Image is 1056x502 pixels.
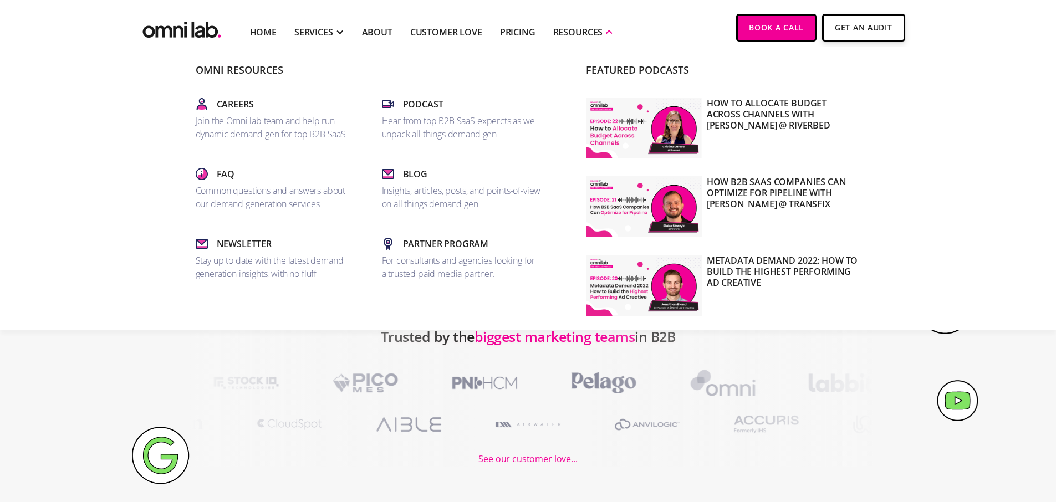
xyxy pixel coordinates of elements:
[196,254,355,280] p: Stay up to date with the latest demand generation insights, with no fluff
[586,65,870,84] p: Featured Podcasts
[196,114,355,141] p: Join the Omni lab team and help run dynamic demand gen for top B2B SaaS
[736,14,817,42] a: Book a Call
[140,14,223,41] img: Omni Lab: B2B SaaS Demand Generation Agency
[382,114,542,141] p: Hear from top B2B SaaS expercts as we unpack all things demand gen
[822,14,905,42] a: Get An Audit
[217,98,254,111] p: Careers
[217,237,272,250] p: Newsletter
[707,176,861,237] p: How B2B SaaS Companies Can Optimize for Pipeline with [PERSON_NAME] @ Transfix
[500,25,535,39] a: Pricing
[140,14,223,41] a: home
[581,172,865,242] a: How B2B SaaS Companies Can Optimize for Pipeline with [PERSON_NAME] @ Transfix
[581,93,865,163] a: How to Allocate Budget Across Channels with [PERSON_NAME] @ Riverbed
[381,322,676,367] h2: Trusted by the in B2B
[403,237,489,250] p: Partner Program
[478,440,577,467] a: See our customer love...
[553,25,603,39] div: RESOURCES
[191,93,360,145] a: CareersJoin the Omni lab team and help run dynamic demand gen for top B2B SaaS
[191,233,360,285] a: NewsletterStay up to date with the latest demand generation insights, with no fluff
[478,452,577,467] div: See our customer love...
[555,367,652,399] img: PelagoHealth
[362,25,392,39] a: About
[377,233,546,285] a: Partner ProgramFor consultants and agencies looking for a trusted paid media partner.
[856,373,1056,502] iframe: Chat Widget
[403,98,443,111] p: Podcast
[294,25,333,39] div: SERVICES
[377,93,546,145] a: PodcastHear from top B2B SaaS expercts as we unpack all things demand gen
[250,25,277,39] a: Home
[196,184,355,211] p: Common questions and answers about our demand generation services
[475,327,635,346] span: biggest marketing teams
[217,167,235,181] p: Faq
[191,163,360,215] a: FaqCommon questions and answers about our demand generation services
[436,367,533,399] img: PNI
[410,25,482,39] a: Customer Love
[382,254,542,280] p: For consultants and agencies looking for a trusted paid media partner.
[403,167,427,181] p: Blog
[377,163,546,215] a: BlogInsights, articles, posts, and points-of-view on all things demand gen
[479,408,577,440] img: A1RWATER
[382,184,542,211] p: Insights, articles, posts, and points-of-view on all things demand gen
[581,250,865,320] a: Metadata Demand 2022: How to Build the Highest Performing Ad Creative
[707,98,861,158] p: How to Allocate Budget Across Channels with [PERSON_NAME] @ Riverbed
[196,65,550,84] p: Omni Resources
[707,255,861,316] p: Metadata Demand 2022: How to Build the Highest Performing Ad Creative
